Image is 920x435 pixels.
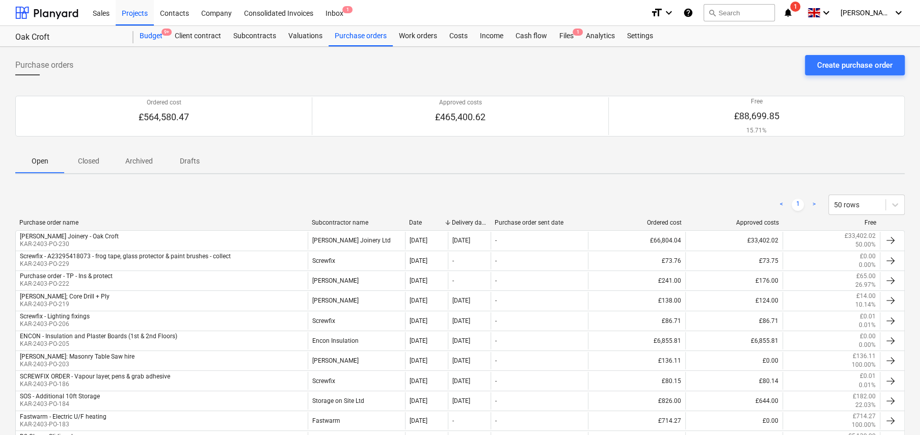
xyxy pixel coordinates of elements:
[783,7,793,19] i: notifications
[474,26,509,46] a: Income
[76,156,101,167] p: Closed
[139,98,189,107] p: Ordered cost
[703,4,775,21] button: Search
[553,26,580,46] a: Files1
[845,232,876,240] p: £33,402.02
[20,393,100,400] div: SOS - Additional 10ft Storage
[410,257,427,264] div: [DATE]
[588,392,685,410] div: £826.00
[495,397,497,404] div: -
[177,156,202,167] p: Drafts
[734,126,779,135] p: 15.71%
[20,240,119,249] p: KAR-2403-PO-230
[435,111,485,123] p: £465,400.62
[820,7,832,19] i: keyboard_arrow_down
[495,237,497,244] div: -
[790,2,800,12] span: 1
[452,417,454,424] div: -
[308,292,405,309] div: [PERSON_NAME]
[685,252,782,269] div: £73.75
[792,199,804,211] a: Page 1 is your current page
[588,272,685,289] div: £241.00
[410,317,427,324] div: [DATE]
[308,332,405,349] div: Encon Insulation
[20,353,134,360] div: [PERSON_NAME]: Masonry Table Saw hire
[573,29,583,36] span: 1
[20,273,113,280] div: Purchase order - TP - Ins & protect
[855,401,876,410] p: 22.03%
[869,386,920,435] iframe: Chat Widget
[410,337,427,344] div: [DATE]
[15,59,73,71] span: Purchase orders
[860,332,876,341] p: £0.00
[787,219,876,226] div: Free
[683,7,693,19] i: Knowledge base
[282,26,329,46] div: Valuations
[495,297,497,304] div: -
[20,360,134,369] p: KAR-2403-PO-203
[685,332,782,349] div: £6,855.81
[20,420,106,429] p: KAR-2403-PO-183
[410,357,427,364] div: [DATE]
[853,392,876,401] p: £182.00
[308,252,405,269] div: Screwfix
[20,260,231,268] p: KAR-2403-PO-229
[495,337,497,344] div: -
[685,372,782,389] div: £80.14
[20,400,100,409] p: KAR-2403-PO-184
[20,333,177,340] div: ENCON - Insulation and Plaster Boards (1st & 2nd Floors)
[805,55,905,75] button: Create purchase order
[452,397,470,404] div: [DATE]
[621,26,659,46] a: Settings
[588,372,685,389] div: £80.15
[452,377,470,385] div: [DATE]
[708,9,716,17] span: search
[308,352,405,369] div: [PERSON_NAME]
[495,257,497,264] div: -
[452,337,470,344] div: [DATE]
[509,26,553,46] div: Cash flow
[892,7,905,19] i: keyboard_arrow_down
[20,413,106,420] div: Fastwarm - Electric U/F heating
[125,156,153,167] p: Archived
[308,312,405,330] div: Screwfix
[852,421,876,429] p: 100.00%
[685,412,782,429] div: £0.00
[734,110,779,122] p: £88,699.85
[308,412,405,429] div: Fastwarm
[452,277,454,284] div: -
[308,272,405,289] div: [PERSON_NAME]
[853,352,876,361] p: £136.11
[588,332,685,349] div: £6,855.81
[410,297,427,304] div: [DATE]
[20,293,110,300] div: [PERSON_NAME]; Core Drill + Ply
[651,7,663,19] i: format_size
[139,111,189,123] p: £564,580.47
[227,26,282,46] a: Subcontracts
[410,417,427,424] div: [DATE]
[592,219,681,226] div: Ordered cost
[20,320,90,329] p: KAR-2403-PO-206
[308,392,405,410] div: Storage on Site Ltd
[20,253,231,260] div: Screwfix - A23295418073 - frog tape, glass protector & paint brushes - collect
[169,26,227,46] a: Client contract
[308,232,405,249] div: [PERSON_NAME] Joinery Ltd
[685,352,782,369] div: £0.00
[856,292,876,301] p: £14.00
[856,272,876,281] p: £65.00
[20,300,110,309] p: KAR-2403-PO-219
[588,412,685,429] div: £714.27
[452,357,470,364] div: [DATE]
[312,219,401,226] div: Subcontractor name
[452,219,486,226] div: Delivery date
[20,280,113,288] p: KAR-2403-PO-222
[329,26,393,46] a: Purchase orders
[133,26,169,46] a: Budget9+
[663,7,675,19] i: keyboard_arrow_down
[20,233,119,240] div: [PERSON_NAME] Joinery - Oak Croft
[15,32,121,43] div: Oak Croft
[20,380,170,389] p: KAR-2403-PO-186
[495,417,497,424] div: -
